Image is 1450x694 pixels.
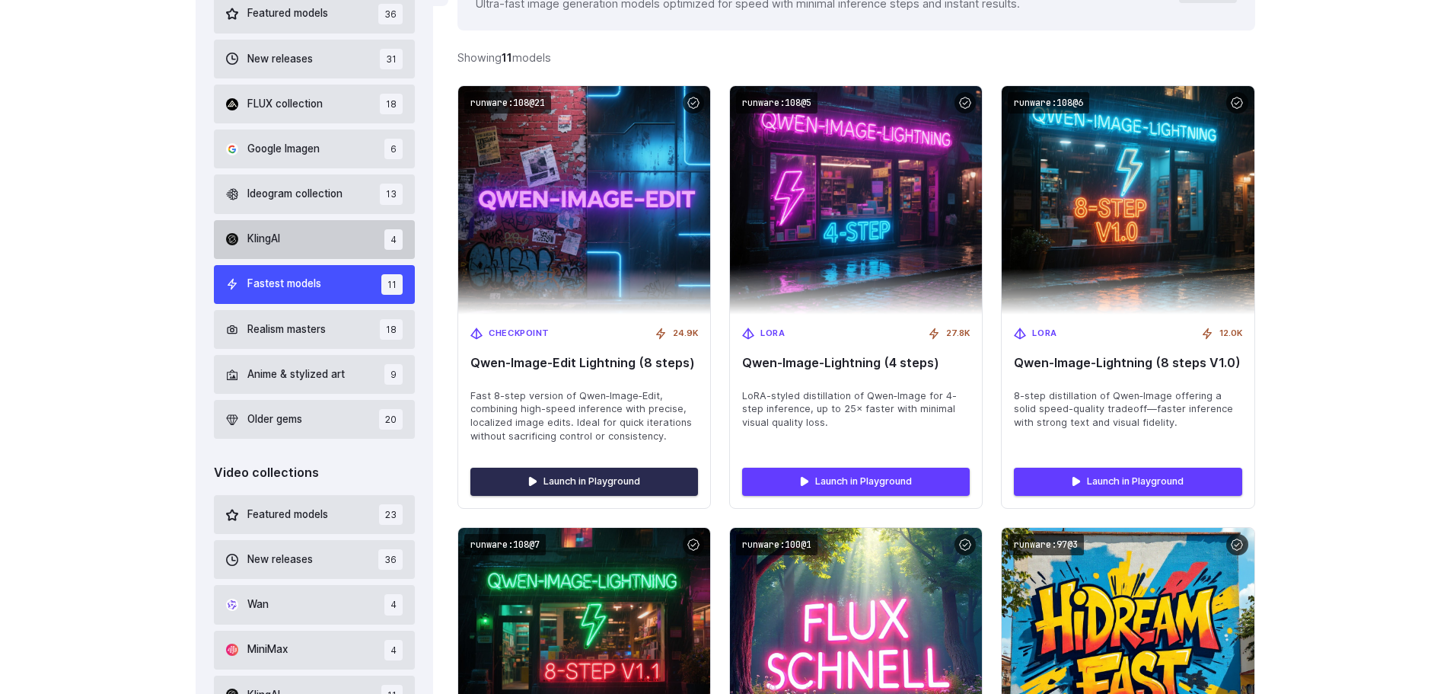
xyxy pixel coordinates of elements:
[673,327,698,341] span: 24.9K
[214,495,416,534] button: Featured models 23
[214,40,416,78] button: New releases 31
[736,534,817,556] code: runware:100@1
[214,631,416,670] button: MiniMax 4
[379,409,403,430] span: 20
[214,130,416,168] button: Google Imagen 6
[1219,327,1242,341] span: 12.0K
[380,319,403,340] span: 18
[489,327,550,341] span: Checkpoint
[1002,86,1254,315] img: Qwen‑Image-Lightning (8 steps V1.0)
[384,139,403,159] span: 6
[379,504,403,525] span: 23
[464,92,551,114] code: runware:108@21
[214,540,416,579] button: New releases 36
[214,585,416,624] button: Wan 4
[214,310,416,349] button: Realism masters 18
[214,85,416,123] button: FLUX collection 18
[247,552,313,568] span: New releases
[247,5,328,22] span: Featured models
[946,327,970,341] span: 27.8K
[214,174,416,213] button: Ideogram collection 13
[247,507,328,523] span: Featured models
[380,184,403,204] span: 13
[214,265,416,304] button: Fastest models 11
[214,220,416,259] button: KlingAI 4
[470,468,698,495] a: Launch in Playground
[1014,468,1241,495] a: Launch in Playground
[470,389,698,444] span: Fast 8-step version of Qwen‑Image‑Edit, combining high-speed inference with precise, localized im...
[247,141,320,158] span: Google Imagen
[1014,356,1241,370] span: Qwen‑Image-Lightning (8 steps V1.0)
[464,534,546,556] code: runware:108@7
[247,96,323,113] span: FLUX collection
[502,51,512,64] strong: 11
[1008,534,1084,556] code: runware:97@3
[457,49,551,66] div: Showing models
[247,641,288,658] span: MiniMax
[247,411,302,428] span: Older gems
[760,327,785,341] span: LoRA
[384,640,403,660] span: 4
[1014,389,1241,430] span: 8-step distillation of Qwen‑Image offering a solid speed-quality tradeoff—faster inference with s...
[470,356,698,370] span: Qwen‑Image‑Edit Lightning (8 steps)
[380,49,403,69] span: 31
[247,366,345,383] span: Anime & stylized art
[742,356,970,370] span: Qwen‑Image-Lightning (4 steps)
[247,596,269,613] span: Wan
[384,364,403,385] span: 9
[378,4,403,24] span: 36
[381,274,403,295] span: 11
[247,186,343,203] span: Ideogram collection
[1032,327,1056,341] span: LoRA
[247,276,321,293] span: Fastest models
[736,92,817,114] code: runware:108@5
[247,231,280,248] span: KlingAI
[380,94,403,114] span: 18
[247,321,326,338] span: Realism masters
[247,51,313,68] span: New releases
[458,86,710,315] img: Qwen‑Image‑Edit Lightning (8 steps)
[214,355,416,394] button: Anime & stylized art 9
[378,549,403,570] span: 36
[730,86,982,315] img: Qwen‑Image-Lightning (4 steps)
[214,400,416,439] button: Older gems 20
[384,594,403,615] span: 4
[384,229,403,250] span: 4
[1008,92,1089,114] code: runware:108@6
[214,463,416,483] div: Video collections
[742,468,970,495] a: Launch in Playground
[742,389,970,430] span: LoRA-styled distillation of Qwen‑Image for 4-step inference, up to 25× faster with minimal visual...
